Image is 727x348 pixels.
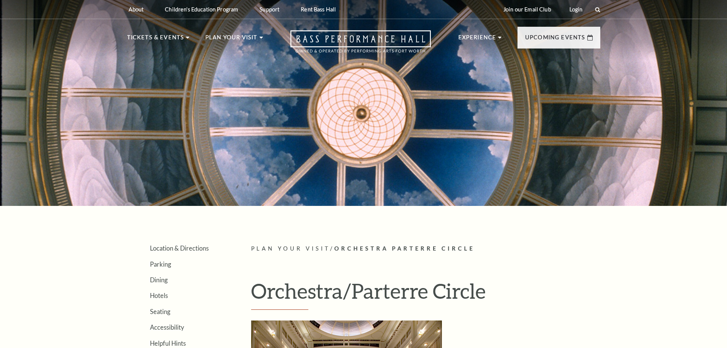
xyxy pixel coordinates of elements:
[150,261,171,268] a: Parking
[150,340,186,347] a: Helpful Hints
[150,244,209,252] a: Location & Directions
[150,308,170,315] a: Seating
[150,324,184,331] a: Accessibility
[251,278,600,310] h1: Orchestra/Parterre Circle
[525,33,585,47] p: Upcoming Events
[251,245,330,252] span: Plan Your Visit
[165,6,238,13] p: Children's Education Program
[301,6,336,13] p: Rent Bass Hall
[127,33,184,47] p: Tickets & Events
[334,245,475,252] span: Orchestra Parterre Circle
[458,33,496,47] p: Experience
[205,33,258,47] p: Plan Your Visit
[150,292,168,299] a: Hotels
[251,244,600,254] p: /
[150,276,168,283] a: Dining
[260,6,279,13] p: Support
[129,6,144,13] p: About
